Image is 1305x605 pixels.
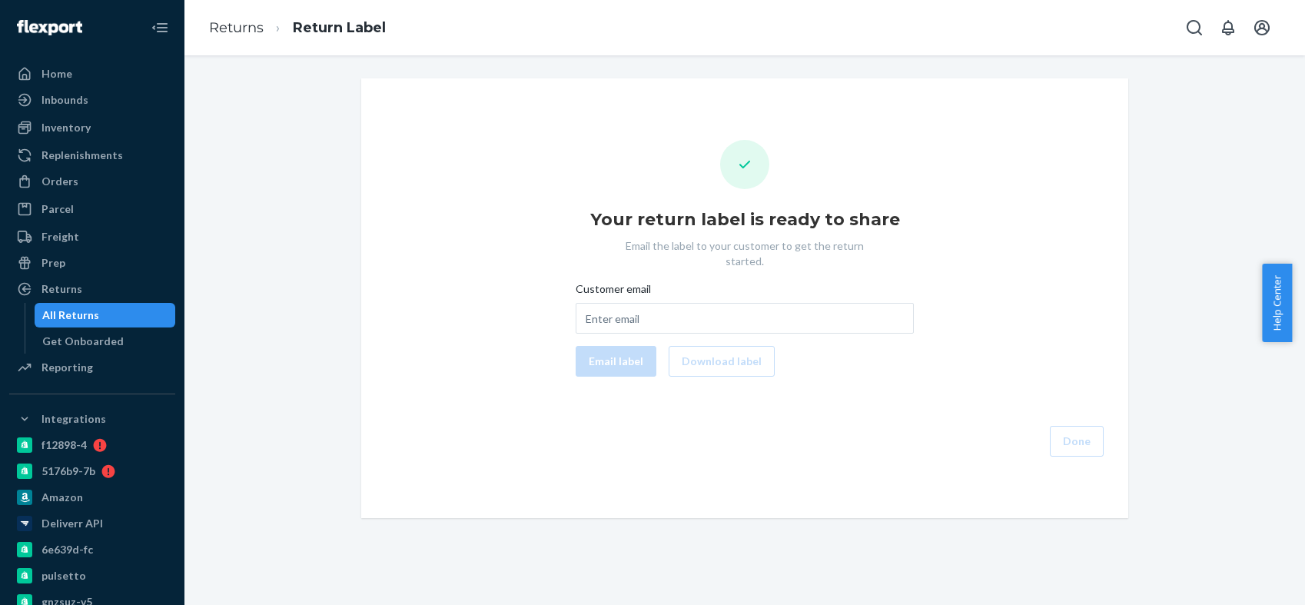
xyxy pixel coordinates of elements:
[42,411,106,427] div: Integrations
[9,485,175,510] a: Amazon
[35,329,176,354] a: Get Onboarded
[9,355,175,380] a: Reporting
[144,12,175,43] button: Close Navigation
[42,92,88,108] div: Inbounds
[1050,426,1104,457] button: Done
[9,169,175,194] a: Orders
[42,542,93,557] div: 6e639d-fc
[42,334,124,349] div: Get Onboarded
[9,407,175,431] button: Integrations
[1179,12,1210,43] button: Open Search Box
[42,307,99,323] div: All Returns
[9,197,175,221] a: Parcel
[9,433,175,457] a: f12898-4
[197,5,398,51] ol: breadcrumbs
[590,208,900,232] h1: Your return label is ready to share
[42,568,86,583] div: pulsetto
[9,143,175,168] a: Replenishments
[9,61,175,86] a: Home
[35,303,176,327] a: All Returns
[42,516,103,531] div: Deliverr API
[42,490,83,505] div: Amazon
[42,281,82,297] div: Returns
[9,277,175,301] a: Returns
[293,19,386,36] a: Return Label
[9,511,175,536] a: Deliverr API
[42,174,78,189] div: Orders
[9,115,175,140] a: Inventory
[9,88,175,112] a: Inbounds
[17,20,82,35] img: Flexport logo
[42,66,72,81] div: Home
[1247,12,1277,43] button: Open account menu
[42,360,93,375] div: Reporting
[576,281,651,303] span: Customer email
[42,148,123,163] div: Replenishments
[42,437,87,453] div: f12898-4
[576,346,656,377] button: Email label
[209,19,264,36] a: Returns
[610,238,879,269] p: Email the label to your customer to get the return started.
[9,224,175,249] a: Freight
[9,251,175,275] a: Prep
[1213,12,1244,43] button: Open notifications
[42,255,65,271] div: Prep
[1262,264,1292,342] button: Help Center
[42,120,91,135] div: Inventory
[669,346,775,377] button: Download label
[42,201,74,217] div: Parcel
[9,459,175,484] a: 5176b9-7b
[9,537,175,562] a: 6e639d-fc
[42,464,95,479] div: 5176b9-7b
[9,563,175,588] a: pulsetto
[576,303,914,334] input: Customer email
[42,229,79,244] div: Freight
